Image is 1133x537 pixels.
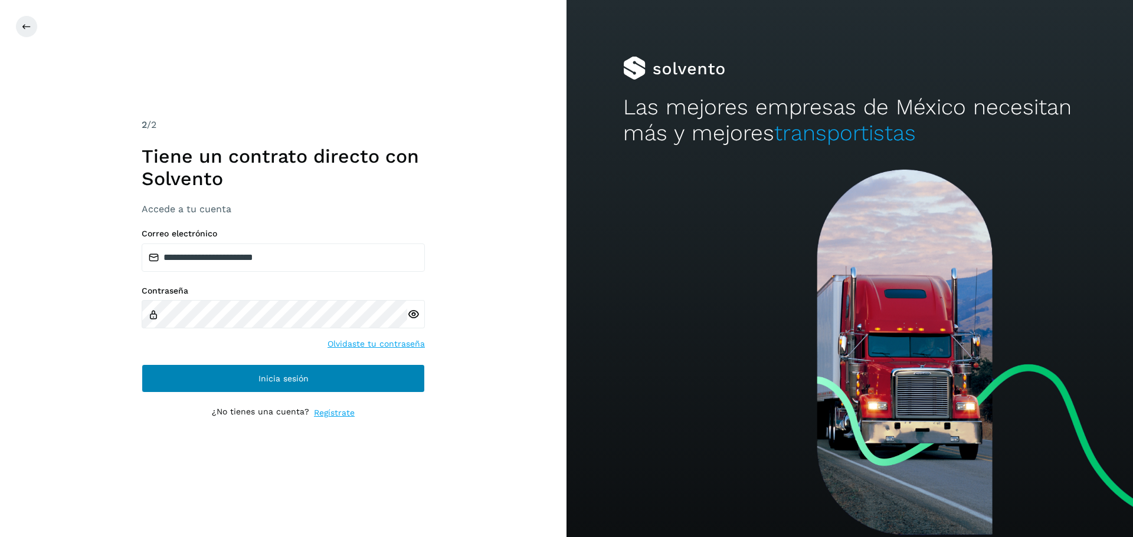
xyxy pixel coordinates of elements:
[142,145,425,190] h1: Tiene un contrato directo con Solvento
[142,364,425,393] button: Inicia sesión
[142,119,147,130] span: 2
[774,120,916,146] span: transportistas
[212,407,309,419] p: ¿No tienes una cuenta?
[623,94,1076,147] h2: Las mejores empresas de México necesitan más y mejores
[142,229,425,239] label: Correo electrónico
[314,407,355,419] a: Regístrate
[258,374,309,383] span: Inicia sesión
[142,118,425,132] div: /2
[142,203,425,215] h3: Accede a tu cuenta
[142,286,425,296] label: Contraseña
[328,338,425,350] a: Olvidaste tu contraseña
